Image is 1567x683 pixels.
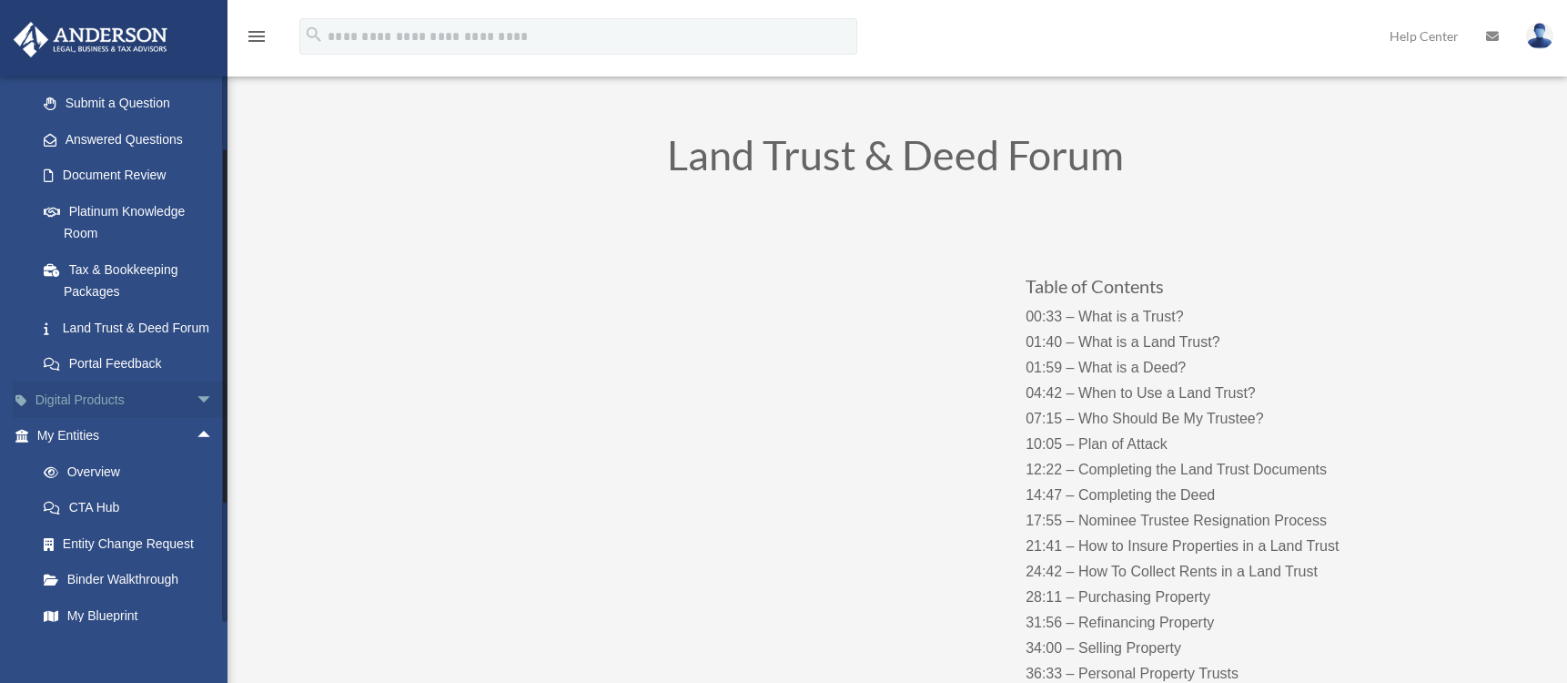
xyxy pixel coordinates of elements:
a: Submit a Question [25,86,241,122]
a: Platinum Knowledge Room [25,193,241,251]
a: Entity Change Request [25,525,241,562]
a: CTA Hub [25,490,241,526]
img: Anderson Advisors Platinum Portal [8,22,173,57]
h1: Land Trust & Deed Forum [404,135,1387,185]
a: My Entitiesarrow_drop_up [13,418,241,454]
a: Land Trust & Deed Forum [25,310,232,346]
a: menu [246,32,268,47]
a: Tax & Bookkeeping Packages [25,251,241,310]
a: Answered Questions [25,121,241,158]
a: Overview [25,454,241,490]
span: arrow_drop_down [196,382,232,419]
a: My Blueprint [25,597,241,634]
a: Digital Productsarrow_drop_down [13,382,241,418]
span: arrow_drop_up [196,418,232,455]
h3: Table of Contents [1026,277,1385,304]
img: User Pic [1526,23,1553,49]
i: search [304,25,324,45]
a: Binder Walkthrough [25,562,241,598]
i: menu [246,25,268,47]
a: Document Review [25,158,241,194]
a: Portal Feedback [25,346,241,382]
